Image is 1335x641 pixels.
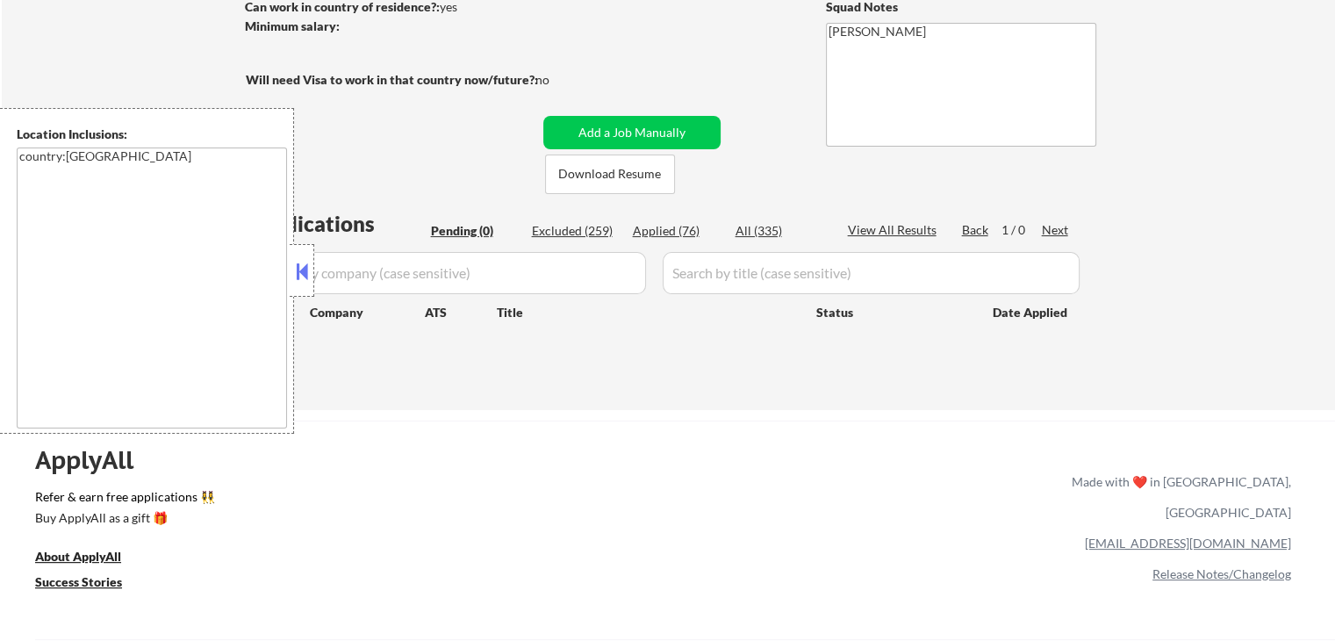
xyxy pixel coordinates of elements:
input: Search by title (case sensitive) [663,252,1080,294]
div: ApplyAll [35,445,154,475]
div: Status [816,296,967,328]
div: ATS [425,304,497,321]
div: Pending (0) [431,222,519,240]
input: Search by company (case sensitive) [251,252,646,294]
div: Date Applied [993,304,1070,321]
div: Title [497,304,800,321]
div: Back [962,221,990,239]
strong: Minimum salary: [245,18,340,33]
div: All (335) [736,222,823,240]
div: Location Inclusions: [17,126,287,143]
u: Success Stories [35,574,122,589]
div: Applications [251,213,425,234]
a: [EMAIL_ADDRESS][DOMAIN_NAME] [1085,536,1291,551]
a: About ApplyAll [35,548,146,570]
div: Made with ❤️ in [GEOGRAPHIC_DATA], [GEOGRAPHIC_DATA] [1065,466,1291,528]
button: Add a Job Manually [543,116,721,149]
a: Buy ApplyAll as a gift 🎁 [35,509,211,531]
div: no [535,71,585,89]
strong: Will need Visa to work in that country now/future?: [246,72,538,87]
a: Refer & earn free applications 👯‍♀️ [35,491,705,509]
div: Company [310,304,425,321]
button: Download Resume [545,155,675,194]
div: View All Results [848,221,942,239]
div: 1 / 0 [1001,221,1042,239]
div: Applied (76) [633,222,721,240]
div: Next [1042,221,1070,239]
u: About ApplyAll [35,549,121,564]
div: Buy ApplyAll as a gift 🎁 [35,512,211,524]
a: Release Notes/Changelog [1152,566,1291,581]
div: Excluded (259) [532,222,620,240]
a: Success Stories [35,573,146,595]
